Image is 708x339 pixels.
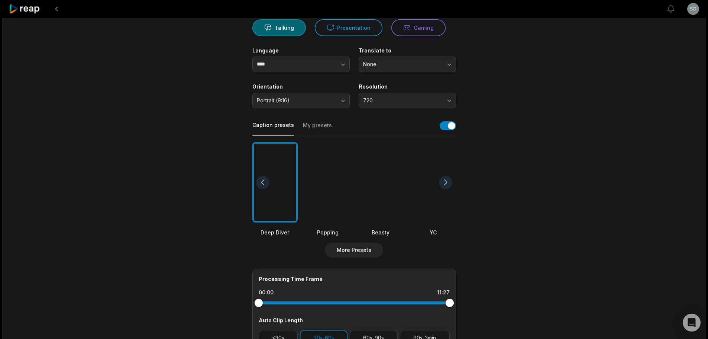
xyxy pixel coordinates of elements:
div: 00:00 [259,289,274,296]
button: My presets [303,122,332,136]
button: More Presets [325,243,383,258]
label: Orientation [252,83,350,90]
div: Processing Time Frame [259,275,450,283]
div: Beasty [358,228,403,236]
button: Presentation [315,19,382,36]
button: 720 [359,93,456,108]
div: Open Intercom Messenger [683,314,701,332]
button: Talking [252,19,306,36]
div: YC [411,228,456,236]
button: Caption presets [252,121,294,136]
label: Language [252,47,350,54]
button: None [359,57,456,72]
button: Gaming [391,19,446,36]
label: Resolution [359,83,456,90]
span: 720 [363,97,441,104]
span: None [363,61,441,68]
label: Translate to [359,47,456,54]
div: Auto Clip Length [259,316,450,324]
button: Portrait (9:16) [252,93,350,108]
div: Popping [305,228,350,236]
div: 11:27 [437,289,450,296]
div: Deep Diver [252,228,298,236]
span: Portrait (9:16) [257,97,335,104]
